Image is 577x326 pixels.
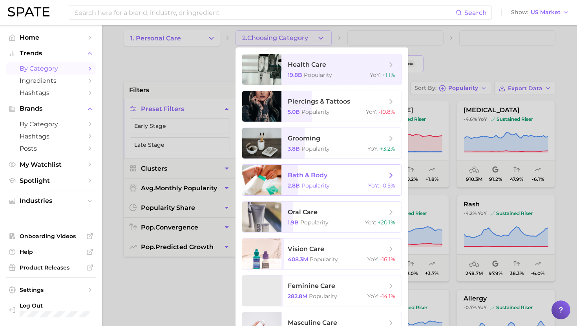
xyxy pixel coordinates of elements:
[6,246,96,258] a: Help
[288,256,308,263] span: 408.3m
[6,31,96,44] a: Home
[368,182,379,189] span: YoY :
[20,286,82,293] span: Settings
[367,145,378,152] span: YoY :
[20,34,82,41] span: Home
[301,182,330,189] span: Popularity
[382,71,395,78] span: +1.1%
[6,103,96,115] button: Brands
[304,71,332,78] span: Popularity
[365,219,376,226] span: YoY :
[288,71,302,78] span: 19.8b
[6,118,96,130] a: by Category
[301,145,330,152] span: Popularity
[20,302,89,309] span: Log Out
[301,108,330,115] span: Popularity
[6,300,96,320] a: Log out. Currently logged in with e-mail mathilde@spate.nyc.
[20,50,82,57] span: Trends
[6,158,96,171] a: My Watchlist
[381,182,395,189] span: -0.5%
[378,219,395,226] span: +20.1%
[20,89,82,97] span: Hashtags
[20,77,82,84] span: Ingredients
[20,233,82,240] span: Onboarding Videos
[288,98,350,105] span: piercings & tattoos
[20,120,82,128] span: by Category
[6,262,96,273] a: Product Releases
[288,108,300,115] span: 5.0b
[367,256,378,263] span: YoY :
[288,182,300,189] span: 2.8b
[366,108,377,115] span: YoY :
[20,105,82,112] span: Brands
[288,135,320,142] span: grooming
[288,171,327,179] span: bath & body
[367,293,378,300] span: YoY :
[6,130,96,142] a: Hashtags
[288,282,335,290] span: feminine care
[531,10,561,15] span: US Market
[288,293,307,300] span: 282.8m
[288,245,324,253] span: vision care
[6,230,96,242] a: Onboarding Videos
[370,71,381,78] span: YoY :
[6,195,96,207] button: Industries
[20,197,82,204] span: Industries
[288,208,318,216] span: oral care
[20,248,82,255] span: Help
[6,284,96,296] a: Settings
[310,256,338,263] span: Popularity
[6,75,96,87] a: Ingredients
[6,47,96,59] button: Trends
[380,256,395,263] span: -16.1%
[20,133,82,140] span: Hashtags
[20,65,82,72] span: by Category
[20,145,82,152] span: Posts
[511,10,528,15] span: Show
[20,177,82,184] span: Spotlight
[380,293,395,300] span: -14.1%
[309,293,337,300] span: Popularity
[20,264,82,271] span: Product Releases
[509,7,571,18] button: ShowUS Market
[288,145,300,152] span: 3.8b
[288,219,299,226] span: 1.9b
[8,7,49,16] img: SPATE
[464,9,487,16] span: Search
[300,219,329,226] span: Popularity
[288,61,326,68] span: health care
[6,62,96,75] a: by Category
[74,6,456,19] input: Search here for a brand, industry, or ingredient
[378,108,395,115] span: -10.8%
[6,87,96,99] a: Hashtags
[6,175,96,187] a: Spotlight
[6,142,96,155] a: Posts
[20,161,82,168] span: My Watchlist
[380,145,395,152] span: +3.2%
